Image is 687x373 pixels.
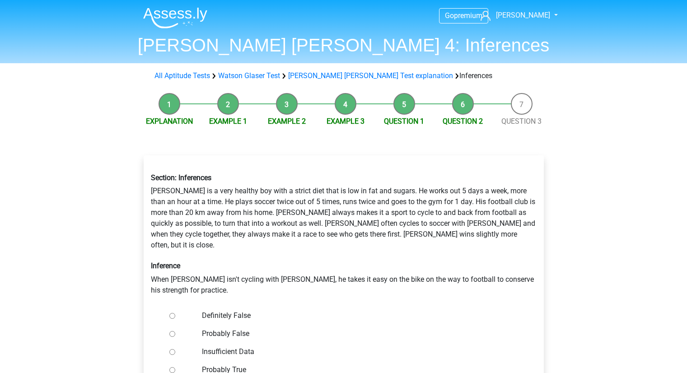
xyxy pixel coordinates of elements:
h6: Inference [151,261,537,270]
span: Go [445,11,454,20]
a: Gopremium [439,9,488,22]
a: Watson Glaser Test [218,71,280,80]
a: [PERSON_NAME] [477,10,551,21]
div: Inferences [151,70,537,81]
h1: [PERSON_NAME] [PERSON_NAME] 4: Inferences [136,34,551,56]
label: Definitely False [202,310,514,321]
span: premium [454,11,482,20]
a: Explanation [146,117,193,126]
label: Insufficient Data [202,346,514,357]
label: Probably False [202,328,514,339]
a: Example 2 [268,117,306,126]
a: Example 1 [209,117,247,126]
a: [PERSON_NAME] [PERSON_NAME] Test explanation [288,71,453,80]
div: [PERSON_NAME] is a very healthy boy with a strict diet that is low in fat and sugars. He works ou... [144,166,543,303]
img: Assessly [143,7,207,28]
a: Example 3 [327,117,365,126]
a: Question 1 [384,117,424,126]
h6: Section: Inferences [151,173,537,182]
a: Question 3 [501,117,542,126]
a: Question 2 [443,117,483,126]
a: All Aptitude Tests [154,71,210,80]
span: [PERSON_NAME] [496,11,550,19]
